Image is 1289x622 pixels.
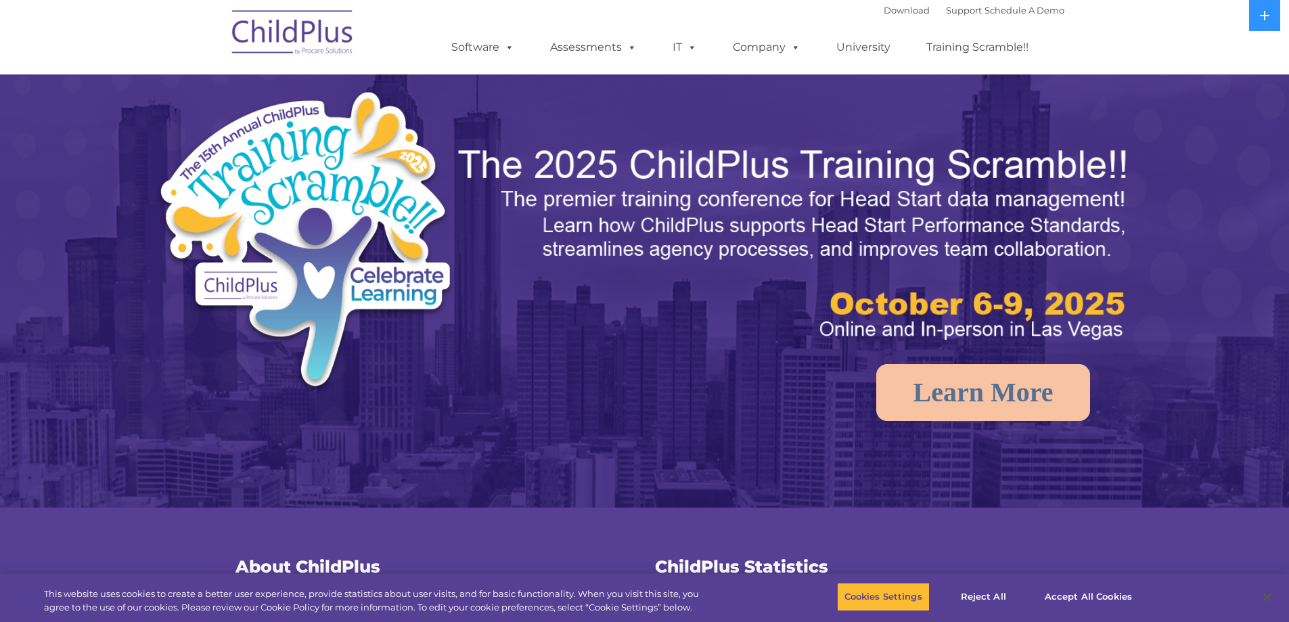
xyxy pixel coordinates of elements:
[913,34,1042,61] a: Training Scramble!!
[1037,583,1139,611] button: Accept All Cookies
[44,587,709,614] div: This website uses cookies to create a better user experience, provide statistics about user visit...
[225,1,361,68] img: ChildPlus by Procare Solutions
[941,583,1026,611] button: Reject All
[837,583,930,611] button: Cookies Settings
[655,556,828,577] span: ChildPlus Statistics
[659,34,710,61] a: IT
[946,5,982,16] a: Support
[235,556,380,577] span: About ChildPlus
[884,5,1064,16] font: |
[985,5,1064,16] a: Schedule A Demo
[876,364,1091,421] a: Learn More
[537,34,650,61] a: Assessments
[438,34,528,61] a: Software
[1252,582,1282,612] button: Close
[823,34,904,61] a: University
[719,34,814,61] a: Company
[884,5,930,16] a: Download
